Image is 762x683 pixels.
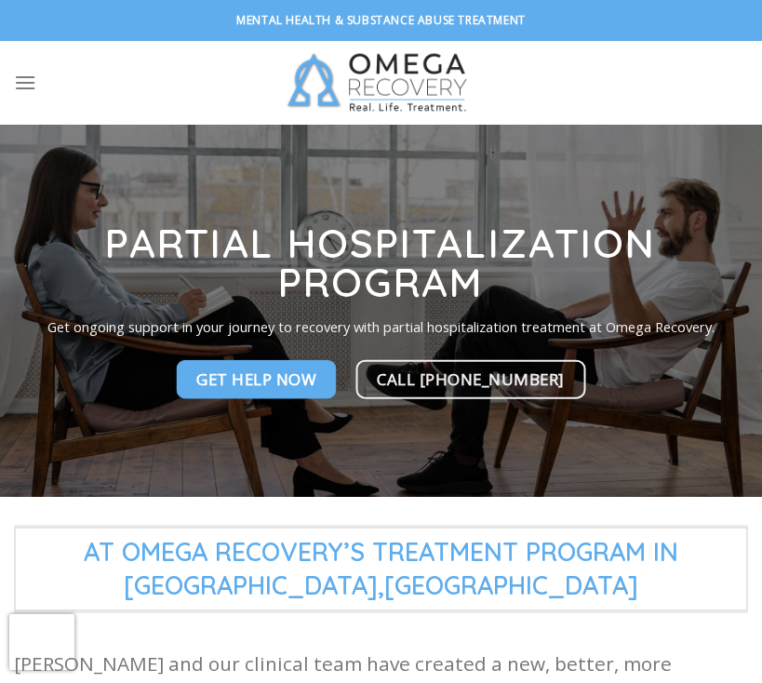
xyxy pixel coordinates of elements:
a: Menu [14,60,36,105]
a: Call [PHONE_NUMBER] [356,359,585,398]
span: Call [PHONE_NUMBER] [377,366,565,391]
strong: Partial Hospitalization Program [105,217,656,307]
span: Get Help Now [196,366,316,391]
a: Get Help Now [177,359,337,399]
img: Omega Recovery [276,41,486,125]
strong: Mental Health & Substance Abuse Treatment [236,12,526,28]
span: At Omega Recovery’s Treatment Program in [GEOGRAPHIC_DATA],[GEOGRAPHIC_DATA] [14,527,748,611]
